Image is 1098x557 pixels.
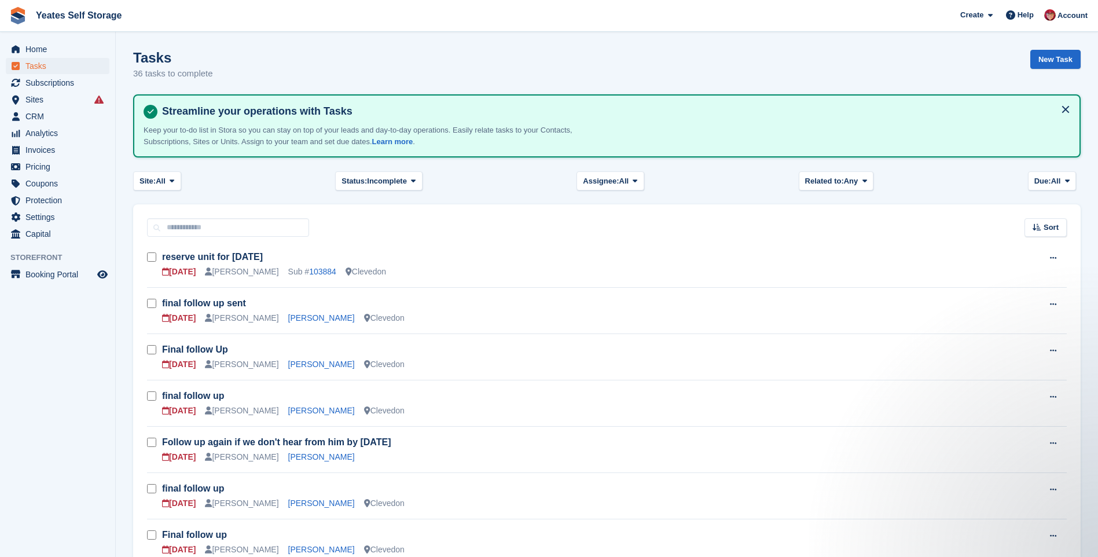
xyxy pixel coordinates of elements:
a: New Task [1030,50,1081,69]
div: [PERSON_NAME] [205,358,278,371]
a: Follow up again if we don't hear from him by [DATE] [162,437,391,447]
a: menu [6,125,109,141]
span: Invoices [25,142,95,158]
span: Analytics [25,125,95,141]
img: stora-icon-8386f47178a22dfd0bd8f6a31ec36ba5ce8667c1dd55bd0f319d3a0aa187defe.svg [9,7,27,24]
span: Booking Portal [25,266,95,283]
div: [PERSON_NAME] [205,266,278,278]
a: reserve unit for [DATE] [162,252,263,262]
span: Incomplete [367,175,407,187]
span: Any [844,175,858,187]
a: Learn more [372,137,413,146]
a: menu [6,41,109,57]
a: menu [6,209,109,225]
a: Yeates Self Storage [31,6,127,25]
button: Status: Incomplete [335,171,422,190]
span: CRM [25,108,95,124]
div: [DATE] [162,405,196,417]
div: [DATE] [162,497,196,510]
a: final follow up [162,391,225,401]
span: Pricing [25,159,95,175]
a: [PERSON_NAME] [288,499,355,508]
span: Sites [25,91,95,108]
span: Subscriptions [25,75,95,91]
p: 36 tasks to complete [133,67,213,80]
span: Sort [1044,222,1059,233]
span: Create [960,9,983,21]
div: [DATE] [162,451,196,463]
a: [PERSON_NAME] [288,452,355,461]
p: Keep your to-do list in Stora so you can stay on top of your leads and day-to-day operations. Eas... [144,124,578,147]
span: Protection [25,192,95,208]
a: Final follow up [162,530,227,540]
div: Sub # [288,266,336,278]
a: [PERSON_NAME] [288,545,355,554]
div: Clevedon [364,358,405,371]
span: All [156,175,166,187]
a: Final follow Up [162,345,228,354]
span: Assignee: [583,175,619,187]
a: final follow up [162,483,225,493]
a: [PERSON_NAME] [288,313,355,323]
div: [PERSON_NAME] [205,312,278,324]
span: Settings [25,209,95,225]
button: Site: All [133,171,181,190]
a: menu [6,108,109,124]
span: Help [1018,9,1034,21]
div: [DATE] [162,544,196,556]
button: Due: All [1028,171,1076,190]
a: menu [6,142,109,158]
span: Coupons [25,175,95,192]
a: menu [6,192,109,208]
div: [PERSON_NAME] [205,497,278,510]
div: [DATE] [162,312,196,324]
div: [PERSON_NAME] [205,405,278,417]
a: 103884 [309,267,336,276]
div: Clevedon [346,266,386,278]
button: Assignee: All [576,171,644,190]
img: Wendie Tanner [1044,9,1056,21]
h4: Streamline your operations with Tasks [157,105,1070,118]
span: Due: [1034,175,1051,187]
span: Tasks [25,58,95,74]
span: Storefront [10,252,115,263]
a: menu [6,175,109,192]
button: Related to: Any [799,171,873,190]
span: Capital [25,226,95,242]
a: menu [6,266,109,283]
a: final follow up sent [162,298,246,308]
div: [DATE] [162,266,196,278]
a: menu [6,58,109,74]
div: Clevedon [364,544,405,556]
a: menu [6,91,109,108]
div: [PERSON_NAME] [205,451,278,463]
div: [PERSON_NAME] [205,544,278,556]
span: Account [1057,10,1088,21]
a: menu [6,159,109,175]
div: [DATE] [162,358,196,371]
span: Status: [341,175,367,187]
span: Related to: [805,175,844,187]
a: [PERSON_NAME] [288,406,355,415]
span: All [1051,175,1061,187]
a: [PERSON_NAME] [288,360,355,369]
a: menu [6,226,109,242]
a: menu [6,75,109,91]
h1: Tasks [133,50,213,65]
span: Site: [139,175,156,187]
div: Clevedon [364,497,405,510]
div: Clevedon [364,405,405,417]
i: Smart entry sync failures have occurred [94,95,104,104]
span: All [619,175,629,187]
span: Home [25,41,95,57]
a: Preview store [96,267,109,281]
div: Clevedon [364,312,405,324]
